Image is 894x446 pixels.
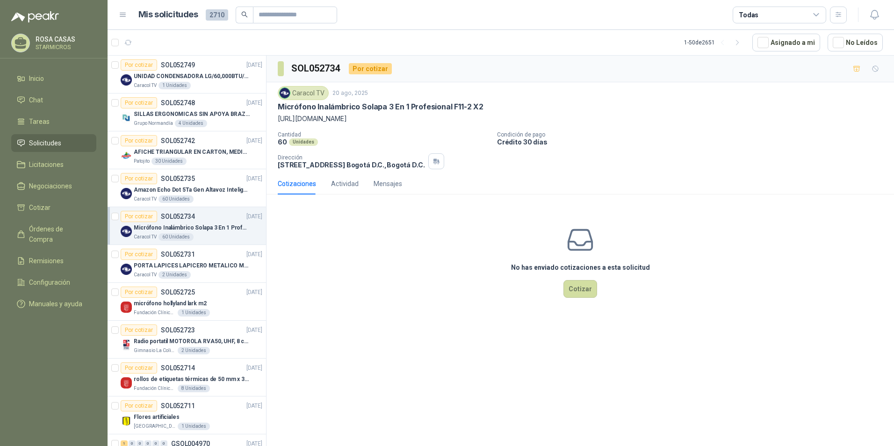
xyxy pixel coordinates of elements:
[108,56,266,94] a: Por cotizarSOL052749[DATE] Company LogoUNIDAD CONDENSADORA LG/60,000BTU/220V/R410A: ICaracol TV1 ...
[206,9,228,21] span: 2710
[159,82,191,89] div: 1 Unidades
[121,226,132,237] img: Company Logo
[134,423,176,430] p: [GEOGRAPHIC_DATA]
[36,36,94,43] p: ROSA CASAS
[29,224,87,245] span: Órdenes de Compra
[159,233,194,241] div: 60 Unidades
[134,158,150,165] p: Patojito
[159,271,191,279] div: 2 Unidades
[108,396,266,434] a: Por cotizarSOL052711[DATE] Company LogoFlores artificiales[GEOGRAPHIC_DATA]1 Unidades
[246,326,262,335] p: [DATE]
[134,337,250,346] p: Radio portatil MOTOROLA RVA50, UHF, 8 canales, 500MW
[121,264,132,275] img: Company Logo
[11,252,96,270] a: Remisiones
[684,35,745,50] div: 1 - 50 de 2651
[161,213,195,220] p: SOL052734
[29,202,50,213] span: Cotizar
[11,11,59,22] img: Logo peakr
[161,137,195,144] p: SOL052742
[563,280,597,298] button: Cotizar
[121,400,157,411] div: Por cotizar
[134,299,207,308] p: micrófono hollyland lark m2
[108,245,266,283] a: Por cotizarSOL052731[DATE] Company LogoPORTA LAPICES LAPICERO METALICO MALLA. IGUALES A LOS DEL L...
[29,181,72,191] span: Negociaciones
[497,138,890,146] p: Crédito 30 días
[161,365,195,371] p: SOL052714
[121,188,132,199] img: Company Logo
[246,212,262,221] p: [DATE]
[121,339,132,351] img: Company Logo
[121,211,157,222] div: Por cotizar
[108,169,266,207] a: Por cotizarSOL052735[DATE] Company LogoAmazon Echo Dot 5Ta Gen Altavoz Inteligente Alexa AzulCara...
[134,120,173,127] p: Grupo Normandía
[108,283,266,321] a: Por cotizarSOL052725[DATE] Company Logomicrófono hollyland lark m2Fundación Clínica Shaio1 Unidades
[11,156,96,173] a: Licitaciones
[134,347,176,354] p: Gimnasio La Colina
[11,91,96,109] a: Chat
[11,199,96,216] a: Cotizar
[246,402,262,410] p: [DATE]
[752,34,820,51] button: Asignado a mi
[134,385,176,392] p: Fundación Clínica Shaio
[278,179,316,189] div: Cotizaciones
[134,195,157,203] p: Caracol TV
[278,138,287,146] p: 60
[11,273,96,291] a: Configuración
[134,413,180,422] p: Flores artificiales
[278,161,425,169] p: [STREET_ADDRESS] Bogotá D.C. , Bogotá D.C.
[246,288,262,297] p: [DATE]
[134,186,250,194] p: Amazon Echo Dot 5Ta Gen Altavoz Inteligente Alexa Azul
[121,97,157,108] div: Por cotizar
[121,74,132,86] img: Company Logo
[246,174,262,183] p: [DATE]
[29,299,82,309] span: Manuales y ayuda
[161,289,195,295] p: SOL052725
[29,256,64,266] span: Remisiones
[134,375,250,384] p: rollos de etiquetas térmicas de 50 mm x 30 mm
[291,61,341,76] h3: SOL052734
[278,154,425,161] p: Dirección
[134,309,176,317] p: Fundación Clínica Shaio
[178,385,210,392] div: 8 Unidades
[108,131,266,169] a: Por cotizarSOL052742[DATE] Company LogoAFICHE TRIANGULAR EN CARTON, MEDIDAS 30 CM X 45 CMPatojito...
[241,11,248,18] span: search
[11,295,96,313] a: Manuales y ayuda
[29,95,43,105] span: Chat
[121,249,157,260] div: Por cotizar
[175,120,207,127] div: 4 Unidades
[511,262,650,273] h3: No has enviado cotizaciones a esta solicitud
[161,100,195,106] p: SOL052748
[108,207,266,245] a: Por cotizarSOL052734[DATE] Company LogoMicrófono Inalámbrico Solapa 3 En 1 Profesional F11-2 X2Ca...
[246,250,262,259] p: [DATE]
[161,251,195,258] p: SOL052731
[121,173,157,184] div: Por cotizar
[134,72,250,81] p: UNIDAD CONDENSADORA LG/60,000BTU/220V/R410A: I
[11,220,96,248] a: Órdenes de Compra
[121,324,157,336] div: Por cotizar
[134,223,250,232] p: Micrófono Inalámbrico Solapa 3 En 1 Profesional F11-2 X2
[121,302,132,313] img: Company Logo
[11,134,96,152] a: Solicitudes
[108,321,266,359] a: Por cotizarSOL052723[DATE] Company LogoRadio portatil MOTOROLA RVA50, UHF, 8 canales, 500MWGimnas...
[246,61,262,70] p: [DATE]
[178,309,210,317] div: 1 Unidades
[161,175,195,182] p: SOL052735
[108,359,266,396] a: Por cotizarSOL052714[DATE] Company Logorollos de etiquetas térmicas de 50 mm x 30 mmFundación Clí...
[29,73,44,84] span: Inicio
[134,233,157,241] p: Caracol TV
[246,99,262,108] p: [DATE]
[349,63,392,74] div: Por cotizar
[121,415,132,426] img: Company Logo
[278,114,883,124] p: [URL][DOMAIN_NAME]
[134,271,157,279] p: Caracol TV
[497,131,890,138] p: Condición de pago
[29,116,50,127] span: Tareas
[29,138,61,148] span: Solicitudes
[121,59,157,71] div: Por cotizar
[161,327,195,333] p: SOL052723
[178,347,210,354] div: 2 Unidades
[36,44,94,50] p: STARMICROS
[138,8,198,22] h1: Mis solicitudes
[121,287,157,298] div: Por cotizar
[374,179,402,189] div: Mensajes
